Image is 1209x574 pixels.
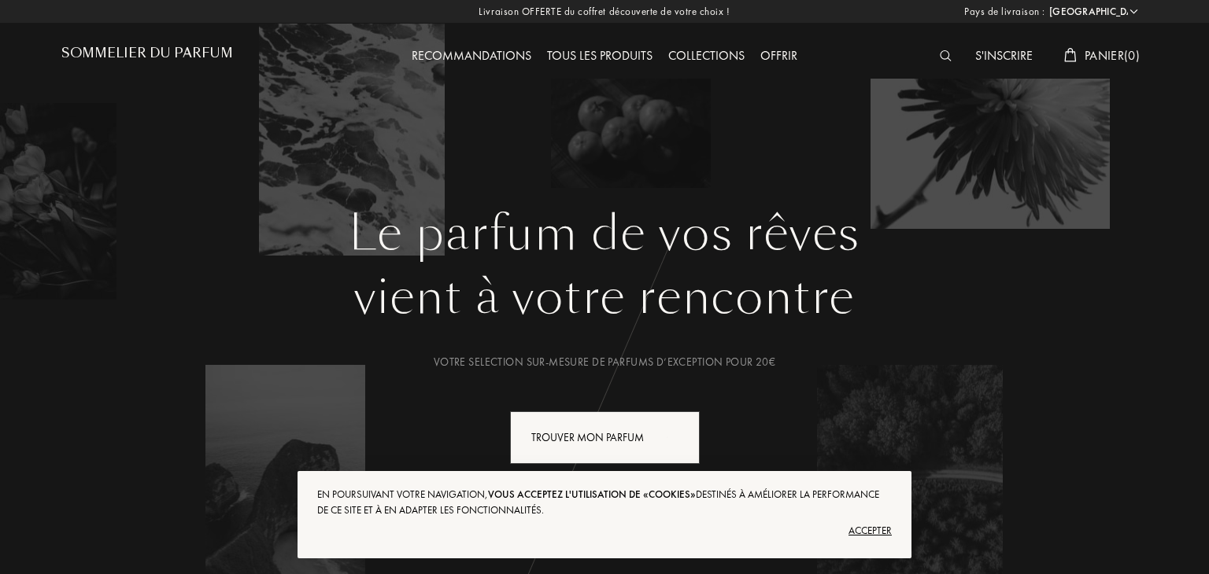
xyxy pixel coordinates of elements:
a: Sommelier du Parfum [61,46,233,67]
div: Recommandations [404,46,539,67]
img: search_icn_white.svg [940,50,952,61]
div: animation [661,421,693,452]
div: Collections [660,46,752,67]
div: Accepter [317,518,892,543]
div: Votre selection sur-mesure de parfums d’exception pour 20€ [73,354,1136,370]
div: S'inscrire [967,46,1041,67]
div: En poursuivant votre navigation, destinés à améliorer la performance de ce site et à en adapter l... [317,487,892,518]
a: Trouver mon parfumanimation [498,411,712,464]
a: Offrir [752,47,805,64]
span: Panier ( 0 ) [1085,47,1140,64]
a: Recommandations [404,47,539,64]
div: Offrir [752,46,805,67]
h1: Le parfum de vos rêves [73,205,1136,262]
span: Pays de livraison : [964,4,1045,20]
div: vient à votre rencontre [73,262,1136,333]
span: vous acceptez l'utilisation de «cookies» [488,488,696,501]
img: cart_white.svg [1064,48,1077,62]
div: Tous les produits [539,46,660,67]
h1: Sommelier du Parfum [61,46,233,61]
a: S'inscrire [967,47,1041,64]
a: Collections [660,47,752,64]
div: Trouver mon parfum [510,411,700,464]
a: Tous les produits [539,47,660,64]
